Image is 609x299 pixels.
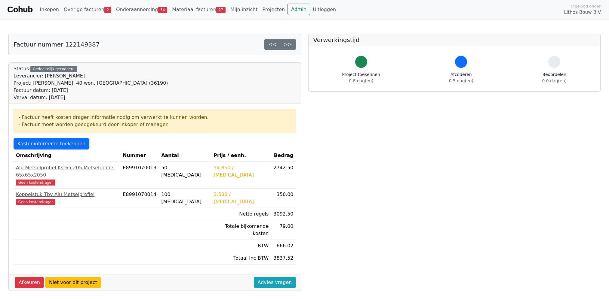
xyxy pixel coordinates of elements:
span: 0.8 dag(en) [349,78,373,83]
td: 79.00 [271,220,296,240]
div: Project: [PERSON_NAME], 40 won. [GEOGRAPHIC_DATA] (36190) [14,80,168,87]
a: Onderaanneming54 [114,4,170,16]
a: Kosteninformatie toekennen [14,138,89,149]
a: Mijn inzicht [228,4,260,16]
span: Geen kostendrager [16,199,55,205]
a: Overige facturen2 [61,4,114,16]
div: - Factuur heeft kosten drager informatie nodig om verwerkt te kunnen worden. [19,114,291,121]
th: Bedrag [271,149,296,162]
div: Beoordelen [542,71,567,84]
a: Niet voor dit project [45,277,101,288]
a: Admin [287,4,310,15]
td: Totale bijkomende kosten [211,220,271,240]
span: 27 [216,7,226,13]
h5: Factuur nummer 122149387 [14,41,100,48]
span: Ingelogd onder: [571,3,602,9]
th: Aantal [159,149,211,162]
div: Koppelstuk Tbv Alu Metselprofiel [16,191,118,198]
a: Cohub [7,2,32,17]
div: 54.850 / [MEDICAL_DATA] [214,164,269,179]
a: Advies vragen [254,277,296,288]
td: 3092.50 [271,208,296,220]
td: Totaal inc BTW [211,252,271,264]
th: Omschrijving [14,149,120,162]
a: Koppelstuk Tbv Alu MetselprofielGeen kostendrager [16,191,118,205]
div: Verval datum: [DATE] [14,94,168,101]
td: E8991070013 [120,162,159,189]
a: Uitloggen [310,4,338,16]
a: Afkeuren [15,277,44,288]
span: 54 [158,7,167,13]
a: Materiaal facturen27 [170,4,228,16]
div: 3.500 / [MEDICAL_DATA] [214,191,269,205]
span: 2 [104,7,111,13]
td: BTW [211,240,271,252]
a: Inkopen [37,4,61,16]
a: << [264,39,280,50]
span: Lithos Bouw B.V. [564,9,602,16]
div: Factuur datum: [DATE] [14,87,168,94]
th: Prijs / eenh. [211,149,271,162]
a: Alu Metselprofiel Kst65 205 Metselprofiel 65x65x2050Geen kostendrager [16,164,118,186]
a: Projecten [260,4,287,16]
td: 2742.50 [271,162,296,189]
h5: Verwerkingstijd [313,36,596,44]
td: Netto regels [211,208,271,220]
a: >> [280,39,296,50]
div: Alu Metselprofiel Kst65 205 Metselprofiel 65x65x2050 [16,164,118,179]
td: E8991070014 [120,189,159,208]
td: 3837.52 [271,252,296,264]
div: Status: [14,65,168,101]
div: Afcoderen [449,71,473,84]
span: 0.0 dag(en) [542,78,567,83]
td: 350.00 [271,189,296,208]
div: 100 [MEDICAL_DATA] [161,191,209,205]
td: 666.02 [271,240,296,252]
div: 50 [MEDICAL_DATA] [161,164,209,179]
div: Project toekennen [342,71,380,84]
span: 0.5 dag(en) [449,78,473,83]
div: Gedeeltelijk gecodeerd [30,66,77,72]
div: Leverancier: [PERSON_NAME] [14,72,168,80]
div: - Factuur moet worden goedgekeurd door inkoper of manager. [19,121,291,128]
th: Nummer [120,149,159,162]
span: Geen kostendrager [16,180,55,186]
